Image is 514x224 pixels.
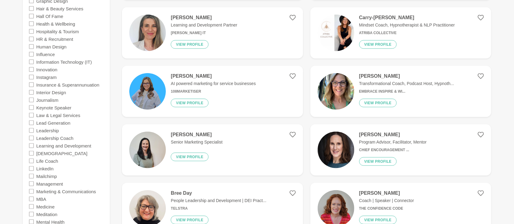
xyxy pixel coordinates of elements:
[310,66,491,117] a: [PERSON_NAME]Transformational Coach, Podcast Host, Hypnoth...Embrace Inspire & Wi...View profile
[171,40,209,49] button: View profile
[171,31,237,35] h6: [PERSON_NAME] IT
[318,132,354,168] img: 7101958983b318f7cf5c80865373780b656322cd-1327x1434.jpg
[359,139,427,145] p: Program Advisor, Facilitator, Mentor
[36,165,54,172] label: LinkedIn
[122,66,303,117] a: [PERSON_NAME]AI powered marketing for service businesses108MarketiserView profile
[36,195,46,203] label: MBA
[359,132,427,138] h4: [PERSON_NAME]
[36,111,80,119] label: Law & Legal Services
[129,15,166,51] img: 693b96eccddd06802ce26c106ca9803613a60666-532x654.jpg
[310,124,491,176] a: [PERSON_NAME]Program Advisor, Facilitator, MentorChief Encouragement ...View profile
[359,99,397,107] button: View profile
[36,12,63,20] label: Hall Of Fame
[318,15,354,51] img: 633bd0bbd31cd0e3f6320c8ff2de2385bf732874-1080x1080.png
[359,206,414,211] h6: The Confidence Code
[359,89,454,94] h6: Embrace Inspire & Wi...
[36,66,57,73] label: Innovation
[36,187,96,195] label: Marketing & Communications
[36,134,73,142] label: Leadership Coach
[310,7,491,59] a: Carry-[PERSON_NAME]Mindset Coach, Hypnotherapist & NLP PractitionerAtriba CollectiveView profile
[36,50,55,58] label: Influence
[171,22,237,28] p: Learning and Development Partner
[171,132,223,138] h4: [PERSON_NAME]
[36,58,92,66] label: Information Technology (IT)
[36,20,75,27] label: Health & Wellbeing
[171,80,256,87] p: AI powered marketing for service businesses
[359,190,414,196] h4: [PERSON_NAME]
[171,73,256,79] h4: [PERSON_NAME]
[359,31,455,35] h6: Atriba Collective
[36,119,70,126] label: Lead Generation
[171,15,237,21] h4: [PERSON_NAME]
[359,157,397,166] button: View profile
[36,81,99,88] label: Insurance & Superannunuation
[36,149,87,157] label: [DEMOGRAPHIC_DATA]
[359,197,414,204] p: Coach | Speaker | Connector
[359,80,454,87] p: Transformational Coach, Podcast Host, Hypnoth...
[36,5,83,12] label: Hair & Beauty Services
[36,104,71,111] label: Keynote Speaker
[36,35,73,43] label: HR & Recruitment
[36,27,79,35] label: Hospitality & Tourism
[122,7,303,59] a: [PERSON_NAME]Learning and Development Partner[PERSON_NAME] ITView profile
[129,132,166,168] img: 13b1342346959f98b6e46619dead85d20fda382b-3024x4032.jpg
[36,88,66,96] label: Interior Design
[318,73,354,110] img: 9032db4009e2d2eafb36946391b9ef56b15b7b48-2316x3088.jpg
[171,99,209,107] button: View profile
[171,197,266,204] p: People Leadership and Development | DEI Pract...
[359,22,455,28] p: Mindset Coach, Hypnotherapist & NLP Practitioner
[36,96,59,104] label: Journalism
[36,180,63,187] label: Management
[171,139,223,145] p: Senior Marketing Specialist
[36,210,57,218] label: Meditation
[359,148,427,152] h6: Chief Encouragement ...
[36,203,55,210] label: Medicine
[36,73,57,81] label: Instagram
[171,89,256,94] h6: 108Marketiser
[171,190,266,196] h4: Bree Day
[36,157,58,165] label: Life Coach
[36,126,59,134] label: Leadership
[122,124,303,176] a: [PERSON_NAME]Senior Marketing SpecialistView profile
[359,15,455,21] h4: Carry-[PERSON_NAME]
[171,206,266,211] h6: Telstra
[129,73,166,110] img: f2ac4a36fdc75bcf3d7443fe8007f5718dcfd874-600x600.png
[359,73,454,79] h4: [PERSON_NAME]
[359,40,397,49] button: View profile
[36,172,57,180] label: Mailchimp
[36,142,91,149] label: Learning and Development
[36,43,66,50] label: Human Design
[171,153,209,161] button: View profile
